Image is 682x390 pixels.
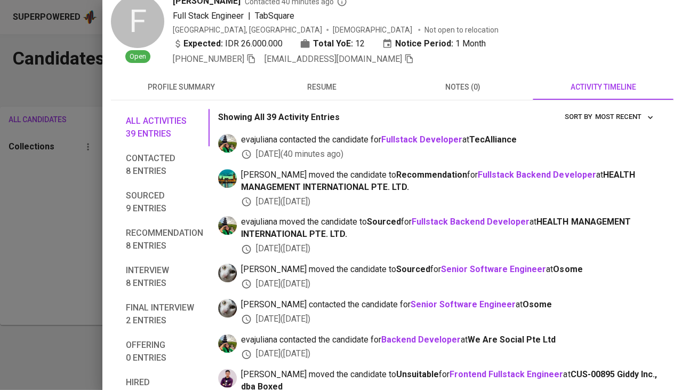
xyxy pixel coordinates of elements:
span: evajuliana moved the candidate to for at [241,216,656,241]
span: HEALTH MANAGEMENT INTERNATIONAL PTE. LTD. [241,170,635,192]
a: Fullstack Backend Developer [412,217,529,227]
span: Interview 8 entries [126,264,203,290]
b: Unsuitable [396,369,439,379]
span: profile summary [117,81,245,94]
b: Total YoE: [313,37,353,50]
a: Backend Developer [381,335,461,345]
a: Fullstack Backend Developer [478,170,596,180]
span: We Are Social Pte Ltd [468,335,556,345]
span: [PERSON_NAME] contacted the candidate for at [241,299,656,311]
div: [DATE] ( [DATE] ) [241,243,656,255]
span: sort by [564,113,592,121]
div: 1 Month [382,37,486,50]
div: [DATE] ( [DATE] ) [241,196,656,208]
span: Osome [523,299,552,309]
div: IDR 26.000.000 [173,37,283,50]
b: Notice Period: [395,37,453,50]
a: Senior Software Engineer [441,264,546,274]
span: Offering 0 entries [126,339,203,364]
img: tharisa.rizky@glints.com [218,299,237,317]
span: notes (0) [399,81,527,94]
div: [DATE] ( [DATE] ) [241,313,656,325]
p: Not open to relocation [424,25,499,35]
span: | [248,10,251,22]
span: Full Stack Engineer [173,11,244,21]
img: eva@glints.com [218,334,237,353]
b: Recommendation [396,170,467,180]
span: 12 [355,37,365,50]
img: a5d44b89-0c59-4c54-99d0-a63b29d42bd3.jpg [218,169,237,188]
button: sort by [592,109,656,125]
span: [PERSON_NAME] moved the candidate to for at [241,169,656,194]
p: Showing All 39 Activity Entries [218,111,340,124]
span: TecAlliance [469,134,517,145]
span: Osome [553,264,582,274]
span: All activities 39 entries [126,115,203,140]
span: resume [258,81,386,94]
span: Most Recent [595,111,654,123]
img: eva@glints.com [218,134,237,153]
img: tharisa.rizky@glints.com [218,264,237,282]
span: [DEMOGRAPHIC_DATA] [333,25,414,35]
span: Final interview 2 entries [126,301,203,327]
a: Fullstack Developer [381,134,462,145]
b: Sourced [367,217,401,227]
div: [DATE] ( [DATE] ) [241,278,656,290]
div: [DATE] ( [DATE] ) [241,348,656,360]
span: Contacted 8 entries [126,152,203,178]
span: evajuliana contacted the candidate for at [241,334,656,346]
span: Sourced 9 entries [126,189,203,215]
div: [GEOGRAPHIC_DATA], [GEOGRAPHIC_DATA] [173,25,322,35]
span: [PERSON_NAME] moved the candidate to for at [241,264,656,276]
span: TabSquare [255,11,294,21]
img: erwin@glints.com [218,369,237,387]
span: evajuliana contacted the candidate for at [241,134,656,146]
span: Open [125,52,150,62]
a: Senior Software Engineer [411,299,516,309]
b: Expected: [183,37,223,50]
b: Sourced [396,264,430,274]
span: [EMAIL_ADDRESS][DOMAIN_NAME] [264,54,402,64]
span: activity timeline [539,81,667,94]
img: eva@glints.com [218,216,237,235]
a: Frontend Fullstack Engineer [450,369,563,379]
div: [DATE] ( 40 minutes ago ) [241,148,656,161]
span: Recommendation 8 entries [126,227,203,252]
span: [PHONE_NUMBER] [173,54,244,64]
